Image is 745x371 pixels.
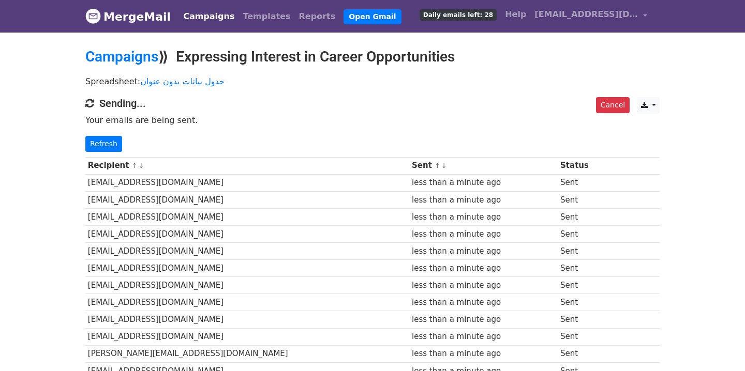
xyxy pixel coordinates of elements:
[558,345,610,362] td: Sent
[415,4,501,25] a: Daily emails left: 28
[295,6,340,27] a: Reports
[558,157,610,174] th: Status
[85,277,409,294] td: [EMAIL_ADDRESS][DOMAIN_NAME]
[558,294,610,311] td: Sent
[596,97,630,113] a: Cancel
[85,136,122,152] a: Refresh
[85,6,171,27] a: MergeMail
[85,208,409,225] td: [EMAIL_ADDRESS][DOMAIN_NAME]
[85,174,409,191] td: [EMAIL_ADDRESS][DOMAIN_NAME]
[501,4,530,25] a: Help
[412,228,555,240] div: less than a minute ago
[441,162,447,169] a: ↓
[435,162,440,169] a: ↑
[412,211,555,223] div: less than a minute ago
[85,97,660,110] h4: Sending...
[85,345,409,362] td: [PERSON_NAME][EMAIL_ADDRESS][DOMAIN_NAME]
[558,191,610,208] td: Sent
[140,76,225,86] a: جدول بيانات بدون عنوان
[558,277,610,294] td: Sent
[558,260,610,277] td: Sent
[530,4,651,28] a: [EMAIL_ADDRESS][DOMAIN_NAME]
[179,6,239,27] a: Campaigns
[409,157,558,174] th: Sent
[85,48,158,65] a: Campaigns
[85,48,660,66] h2: ⟫ Expressing Interest in Career Opportunities
[85,260,409,277] td: [EMAIL_ADDRESS][DOMAIN_NAME]
[85,115,660,126] p: Your emails are being sent.
[558,208,610,225] td: Sent
[412,331,555,343] div: less than a minute ago
[85,225,409,242] td: [EMAIL_ADDRESS][DOMAIN_NAME]
[85,8,101,24] img: MergeMail logo
[558,243,610,260] td: Sent
[239,6,294,27] a: Templates
[85,328,409,345] td: [EMAIL_ADDRESS][DOMAIN_NAME]
[534,8,638,21] span: [EMAIL_ADDRESS][DOMAIN_NAME]
[85,294,409,311] td: [EMAIL_ADDRESS][DOMAIN_NAME]
[412,245,555,257] div: less than a minute ago
[412,314,555,326] div: less than a minute ago
[85,157,409,174] th: Recipient
[558,225,610,242] td: Sent
[138,162,144,169] a: ↓
[85,191,409,208] td: [EMAIL_ADDRESS][DOMAIN_NAME]
[412,297,555,308] div: less than a minute ago
[412,194,555,206] div: less than a minute ago
[558,328,610,345] td: Sent
[412,177,555,189] div: less than a minute ago
[85,76,660,87] p: Spreadsheet:
[412,348,555,360] div: less than a minute ago
[132,162,138,169] a: ↑
[412,262,555,274] div: less than a minute ago
[85,311,409,328] td: [EMAIL_ADDRESS][DOMAIN_NAME]
[420,9,497,21] span: Daily emails left: 28
[344,9,401,24] a: Open Gmail
[85,243,409,260] td: [EMAIL_ADDRESS][DOMAIN_NAME]
[412,280,555,291] div: less than a minute ago
[558,311,610,328] td: Sent
[558,174,610,191] td: Sent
